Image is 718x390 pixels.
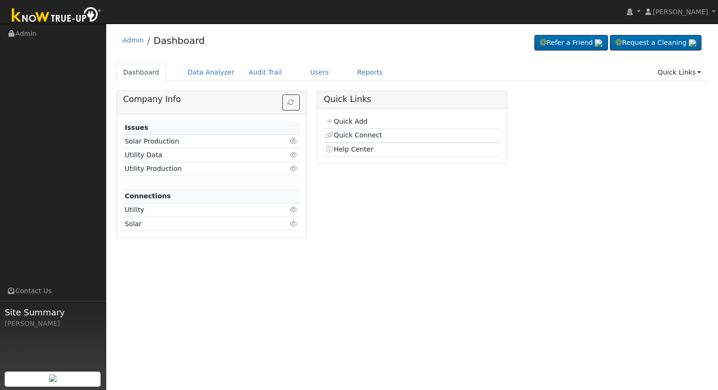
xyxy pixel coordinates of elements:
i: Click to view [290,165,298,172]
span: [PERSON_NAME] [653,8,708,16]
a: Admin [123,36,144,44]
a: Dashboard [116,64,167,81]
td: Utility Production [123,162,271,176]
a: Request a Cleaning [610,35,701,51]
h5: Quick Links [324,94,500,104]
a: Reports [350,64,390,81]
a: Quick Add [325,118,367,125]
i: Click to view [290,206,298,213]
a: Refer a Friend [534,35,608,51]
h5: Company Info [123,94,300,104]
strong: Issues [125,124,148,131]
td: Solar Production [123,135,271,148]
strong: Connections [125,192,171,200]
img: retrieve [689,39,696,47]
i: Click to view [290,220,298,227]
a: Quick Connect [325,131,382,139]
img: Know True-Up [7,5,106,26]
i: Click to view [290,138,298,144]
img: retrieve [595,39,602,47]
i: Click to view [290,152,298,158]
td: Utility [123,203,271,217]
a: Dashboard [153,35,205,46]
div: [PERSON_NAME] [5,319,101,329]
a: Quick Links [650,64,708,81]
span: Site Summary [5,306,101,319]
a: Audit Trail [242,64,289,81]
a: Help Center [325,145,373,153]
a: Data Analyzer [180,64,242,81]
a: Users [303,64,336,81]
td: Utility Data [123,148,271,162]
td: Solar [123,217,271,231]
img: retrieve [49,374,57,382]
